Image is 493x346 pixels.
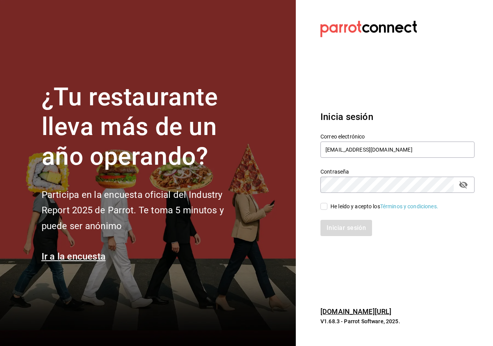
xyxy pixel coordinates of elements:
[42,251,106,262] a: Ir a la encuesta
[320,307,391,316] a: [DOMAIN_NAME][URL]
[457,178,470,191] button: passwordField
[42,83,250,171] h1: ¿Tu restaurante lleva más de un año operando?
[380,203,438,209] a: Términos y condiciones.
[42,187,250,234] h2: Participa en la encuesta oficial del Industry Report 2025 de Parrot. Te toma 5 minutos y puede se...
[330,203,438,211] div: He leído y acepto los
[320,142,475,158] input: Ingresa tu correo electrónico
[320,110,475,124] h3: Inicia sesión
[320,169,475,174] label: Contraseña
[320,317,475,325] p: V1.68.3 - Parrot Software, 2025.
[320,134,475,139] label: Correo electrónico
